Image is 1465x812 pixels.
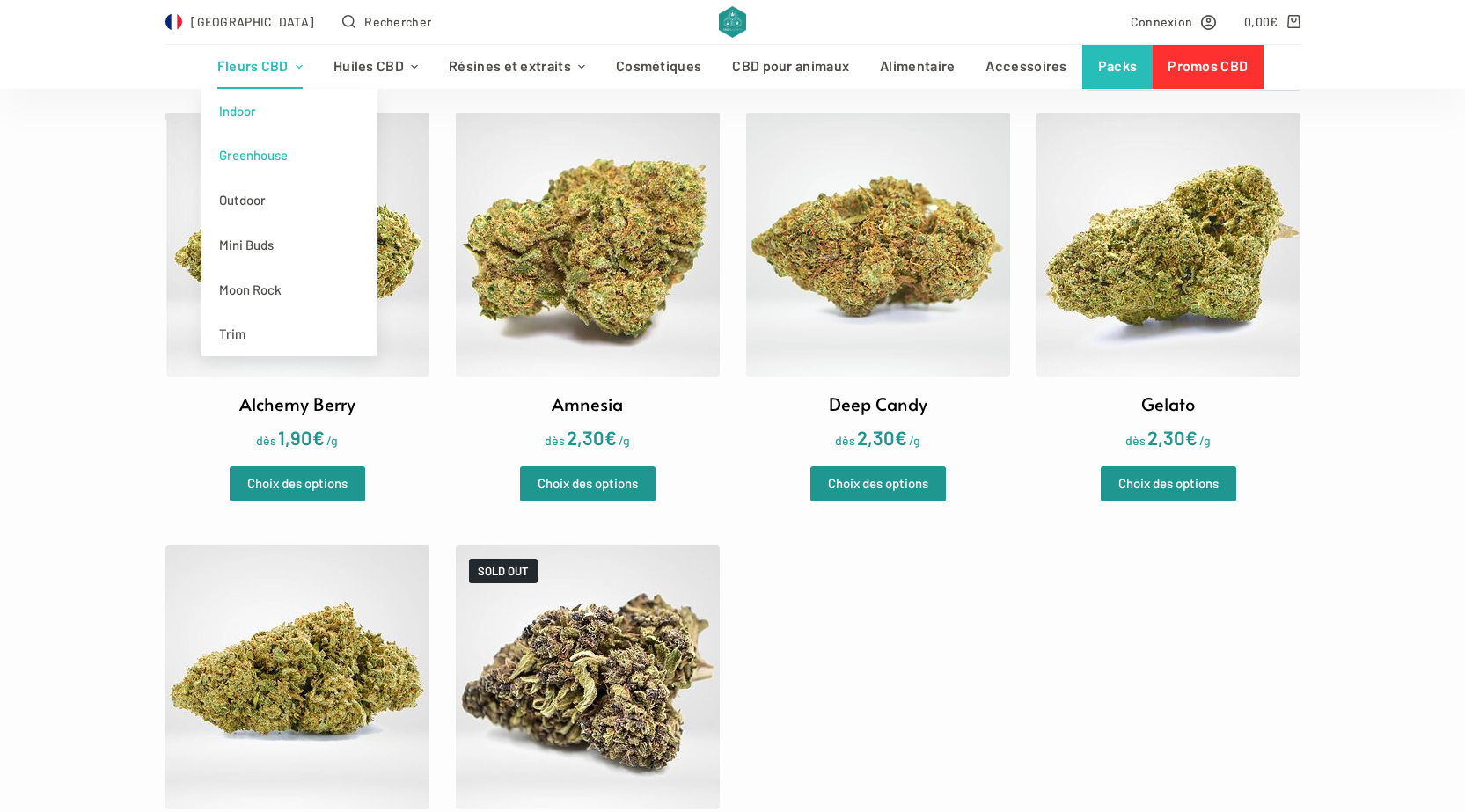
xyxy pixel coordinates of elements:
a: Select Country [165,11,315,32]
bdi: 2,30 [857,426,907,449]
a: Cosmétiques [601,45,717,89]
span: [GEOGRAPHIC_DATA] [191,11,314,32]
span: /g [619,433,630,448]
a: Mini Buds [201,223,377,267]
a: Connexion [1131,11,1217,32]
a: Outdoor [201,178,377,223]
span: Rechercher [364,11,431,32]
img: FR Flag [165,13,183,31]
a: Fleurs CBD [201,45,318,89]
a: Packs [1082,45,1153,89]
span: /g [909,433,920,448]
span: € [604,426,617,449]
span: dès [835,433,855,448]
a: Alimentaire [865,45,971,89]
bdi: 0,00 [1244,14,1278,29]
bdi: 1,90 [278,426,325,449]
bdi: 2,30 [1147,426,1198,449]
span: dès [256,433,276,448]
a: Sélectionner les options pour “Deep Candy” [810,466,946,501]
span: /g [326,433,338,448]
a: Amnesia dès2,30€/g [456,113,720,453]
a: Promos CBD [1153,45,1264,89]
a: Sélectionner les options pour “Alchemy Berry” [230,466,365,501]
span: € [1185,426,1198,449]
h2: Alchemy Berry [239,391,355,417]
a: Résines et extraits [434,45,601,89]
a: Greenhouse [201,133,377,178]
button: Ouvrir le formulaire de recherche [342,11,431,32]
span: € [1270,14,1278,29]
a: Sélectionner les options pour “Amnesia” [520,466,656,501]
bdi: 2,30 [567,426,617,449]
h2: Deep Candy [829,391,927,417]
h2: Gelato [1141,391,1195,417]
a: Gelato dès2,30€/g [1036,113,1300,453]
a: Indoor [201,89,377,134]
a: Moon Rock [201,267,377,312]
a: Deep Candy dès2,30€/g [746,113,1010,453]
a: Sélectionner les options pour “Gelato” [1101,466,1236,501]
a: Accessoires [971,45,1082,89]
span: dès [1125,433,1146,448]
span: SOLD OUT [469,559,538,583]
span: € [312,426,325,449]
a: CBD pour animaux [717,45,865,89]
a: Trim [201,311,377,356]
a: Panier d’achat [1244,11,1300,32]
nav: Menu d’en-tête [201,45,1264,89]
span: Connexion [1131,11,1193,32]
h2: Amnesia [552,391,623,417]
span: € [895,426,907,449]
span: /g [1199,433,1211,448]
span: dès [545,433,565,448]
img: CBD Alchemy [719,6,746,38]
a: Huiles CBD [318,45,433,89]
a: Alchemy Berry dès1,90€/g [165,113,429,453]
